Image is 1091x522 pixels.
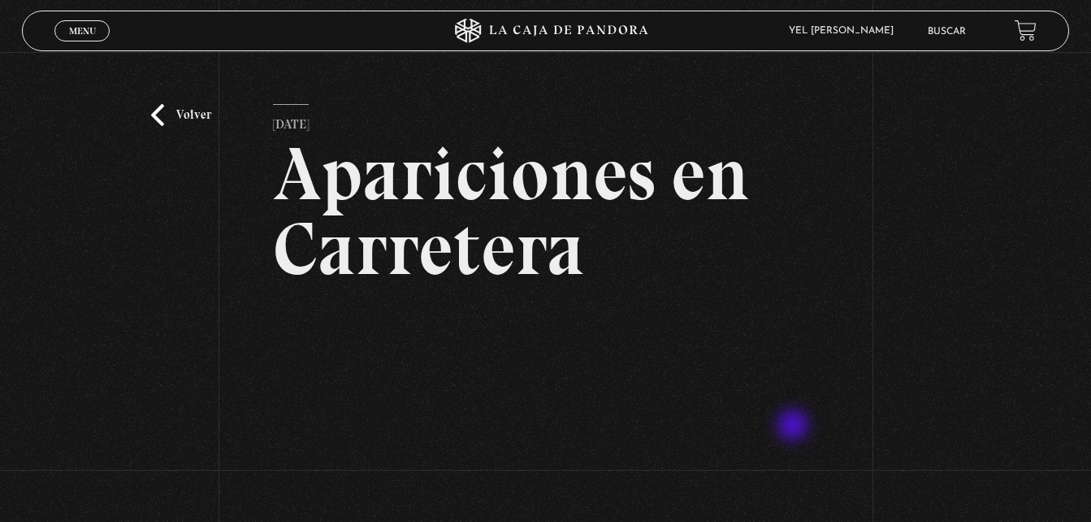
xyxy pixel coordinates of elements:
[928,27,966,37] a: Buscar
[63,40,102,51] span: Cerrar
[151,104,211,126] a: Volver
[273,104,309,137] p: [DATE]
[1015,20,1037,41] a: View your shopping cart
[273,137,817,286] h2: Apariciones en Carretera
[69,26,96,36] span: Menu
[781,26,910,36] span: Yel [PERSON_NAME]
